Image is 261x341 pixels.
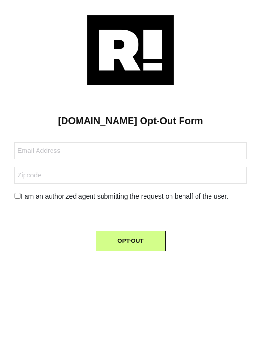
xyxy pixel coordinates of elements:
input: Email Address [14,142,247,159]
h1: [DOMAIN_NAME] Opt-Out Form [14,115,247,126]
input: Zipcode [14,167,247,184]
div: I am an authorized agent submitting the request on behalf of the user. [7,191,254,202]
button: OPT-OUT [96,231,166,251]
img: Retention.com [87,15,174,85]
